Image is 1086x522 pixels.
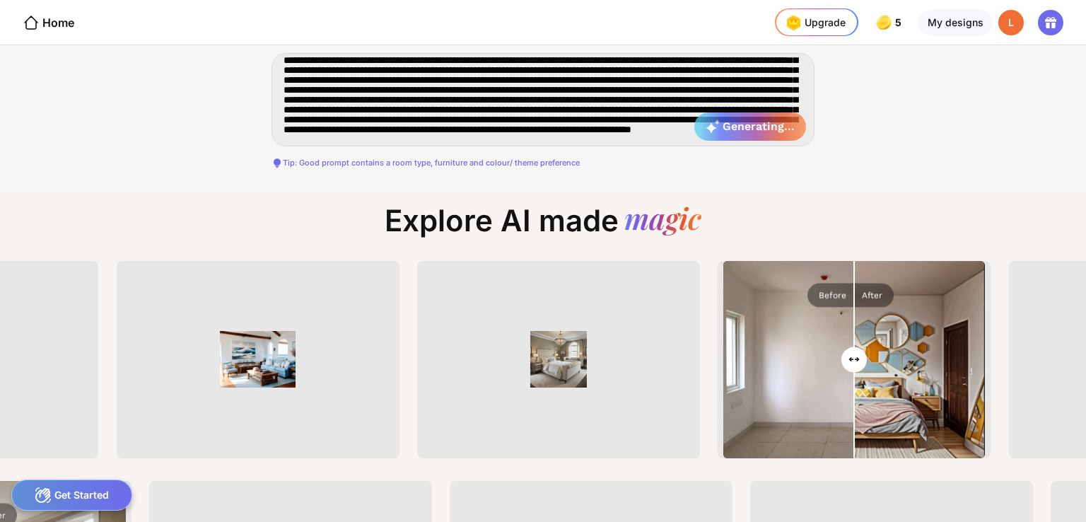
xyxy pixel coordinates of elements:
[782,11,846,34] div: Upgrade
[998,10,1024,35] div: L
[506,331,612,388] img: Thumbnailexplore-image9.png
[23,14,74,31] div: Home
[723,261,988,458] img: After image
[373,203,713,250] div: Explore AI made
[624,203,701,238] div: magic
[11,480,132,511] div: Get Started
[271,158,814,169] div: Tip: Good prompt contains a room type, furniture and colour/ theme preference
[205,331,311,388] img: ThumbnailOceanlivingroom.png
[782,11,805,34] img: upgrade-nav-btn-icon.gif
[918,10,993,35] div: My designs
[895,17,904,28] span: 5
